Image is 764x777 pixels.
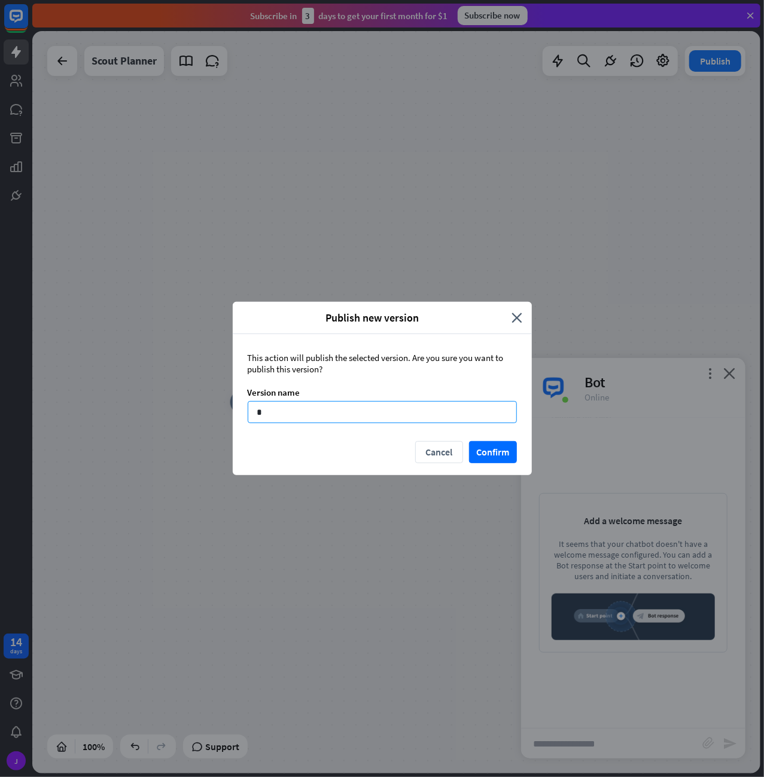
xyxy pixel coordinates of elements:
button: Open LiveChat chat widget [10,5,45,41]
button: Cancel [415,441,463,463]
button: Confirm [469,441,517,463]
span: Publish new version [242,311,503,325]
div: This action will publish the selected version. Are you sure you want to publish this version? [248,352,517,375]
i: close [512,311,523,325]
div: Version name [248,387,517,398]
